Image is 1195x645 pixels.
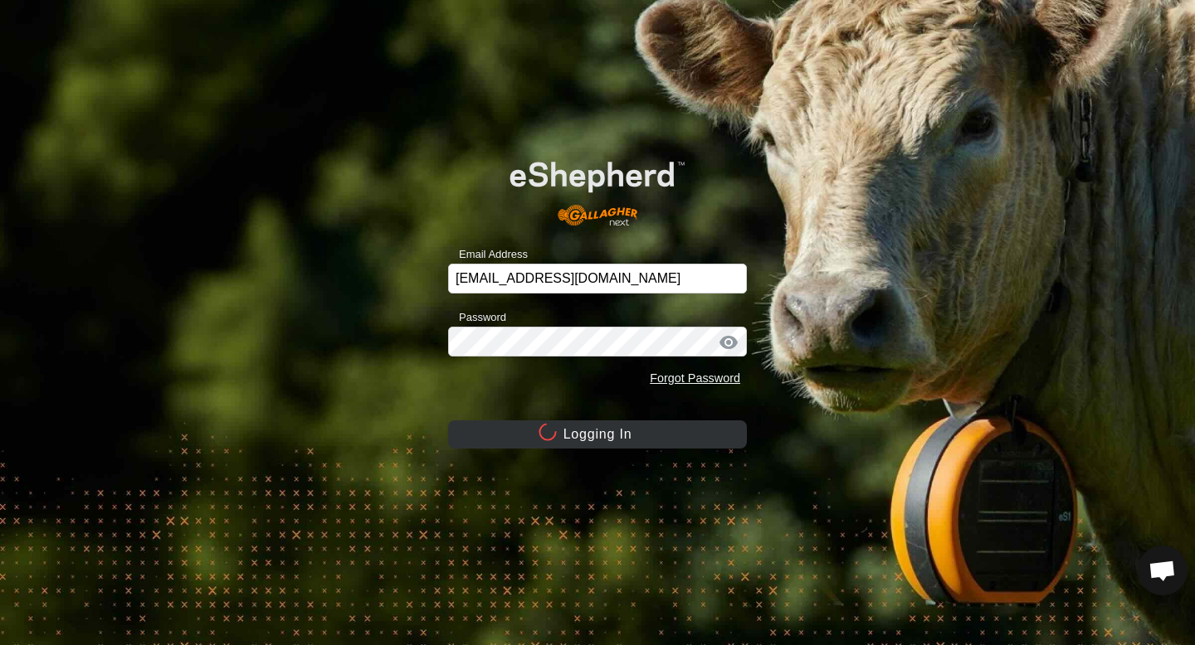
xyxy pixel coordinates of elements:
[448,246,528,263] label: Email Address
[448,309,506,326] label: Password
[650,371,740,385] a: Forgot Password
[448,264,747,293] input: Email Address
[1138,546,1188,595] div: Open chat
[478,137,717,239] img: E-shepherd Logo
[448,420,747,449] button: Logging In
